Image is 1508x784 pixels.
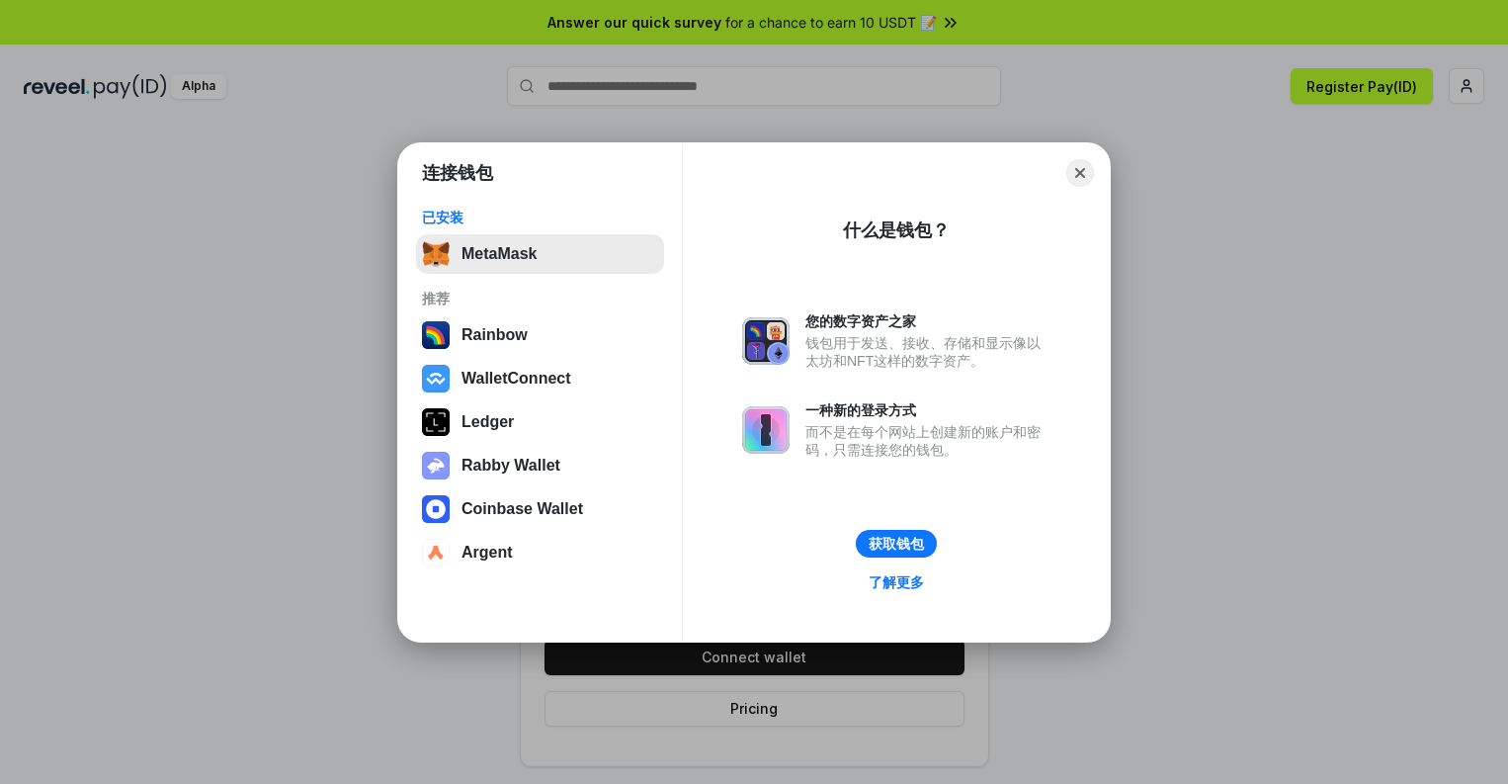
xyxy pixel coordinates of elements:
img: svg+xml,%3Csvg%20width%3D%2228%22%20height%3D%2228%22%20viewBox%3D%220%200%2028%2028%22%20fill%3D... [422,495,450,523]
button: WalletConnect [416,359,664,398]
img: svg+xml,%3Csvg%20xmlns%3D%22http%3A%2F%2Fwww.w3.org%2F2000%2Fsvg%22%20fill%3D%22none%22%20viewBox... [422,452,450,479]
div: 了解更多 [869,573,924,591]
div: 获取钱包 [869,535,924,553]
div: Rabby Wallet [461,457,560,475]
button: Close [1066,159,1094,187]
div: 而不是在每个网站上创建新的账户和密码，只需连接您的钱包。 [805,423,1050,459]
button: Argent [416,533,664,572]
div: 推荐 [422,290,658,307]
img: svg+xml,%3Csvg%20fill%3D%22none%22%20height%3D%2233%22%20viewBox%3D%220%200%2035%2033%22%20width%... [422,240,450,268]
div: Rainbow [461,326,528,344]
a: 了解更多 [857,569,936,595]
button: Ledger [416,402,664,442]
img: svg+xml,%3Csvg%20xmlns%3D%22http%3A%2F%2Fwww.w3.org%2F2000%2Fsvg%22%20width%3D%2228%22%20height%3... [422,408,450,436]
div: 已安装 [422,209,658,226]
button: Rainbow [416,315,664,355]
img: svg+xml,%3Csvg%20width%3D%2228%22%20height%3D%2228%22%20viewBox%3D%220%200%2028%2028%22%20fill%3D... [422,539,450,566]
div: MetaMask [461,245,537,263]
button: MetaMask [416,234,664,274]
div: Coinbase Wallet [461,500,583,518]
div: 一种新的登录方式 [805,401,1050,419]
img: svg+xml,%3Csvg%20xmlns%3D%22http%3A%2F%2Fwww.w3.org%2F2000%2Fsvg%22%20fill%3D%22none%22%20viewBox... [742,406,790,454]
div: 钱包用于发送、接收、存储和显示像以太坊和NFT这样的数字资产。 [805,334,1050,370]
div: 您的数字资产之家 [805,312,1050,330]
button: Rabby Wallet [416,446,664,485]
img: svg+xml,%3Csvg%20xmlns%3D%22http%3A%2F%2Fwww.w3.org%2F2000%2Fsvg%22%20fill%3D%22none%22%20viewBox... [742,317,790,365]
div: 什么是钱包？ [843,218,950,242]
img: svg+xml,%3Csvg%20width%3D%2228%22%20height%3D%2228%22%20viewBox%3D%220%200%2028%2028%22%20fill%3D... [422,365,450,392]
button: Coinbase Wallet [416,489,664,529]
div: Ledger [461,413,514,431]
div: Argent [461,544,513,562]
div: WalletConnect [461,370,571,388]
h1: 连接钱包 [422,161,493,185]
button: 获取钱包 [856,530,937,558]
img: svg+xml,%3Csvg%20width%3D%22120%22%20height%3D%22120%22%20viewBox%3D%220%200%20120%20120%22%20fil... [422,321,450,349]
